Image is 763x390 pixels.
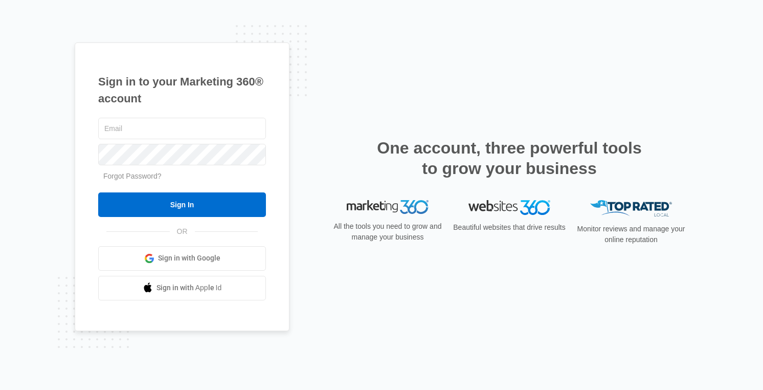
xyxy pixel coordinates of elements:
[98,118,266,139] input: Email
[158,253,220,264] span: Sign in with Google
[170,226,195,237] span: OR
[347,200,429,214] img: Marketing 360
[574,224,688,245] p: Monitor reviews and manage your online reputation
[468,200,550,215] img: Websites 360
[590,200,672,217] img: Top Rated Local
[98,73,266,107] h1: Sign in to your Marketing 360® account
[330,221,445,243] p: All the tools you need to grow and manage your business
[156,283,222,293] span: Sign in with Apple Id
[98,192,266,217] input: Sign In
[98,246,266,271] a: Sign in with Google
[98,276,266,300] a: Sign in with Apple Id
[374,138,645,179] h2: One account, three powerful tools to grow your business
[103,172,162,180] a: Forgot Password?
[452,222,567,233] p: Beautiful websites that drive results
